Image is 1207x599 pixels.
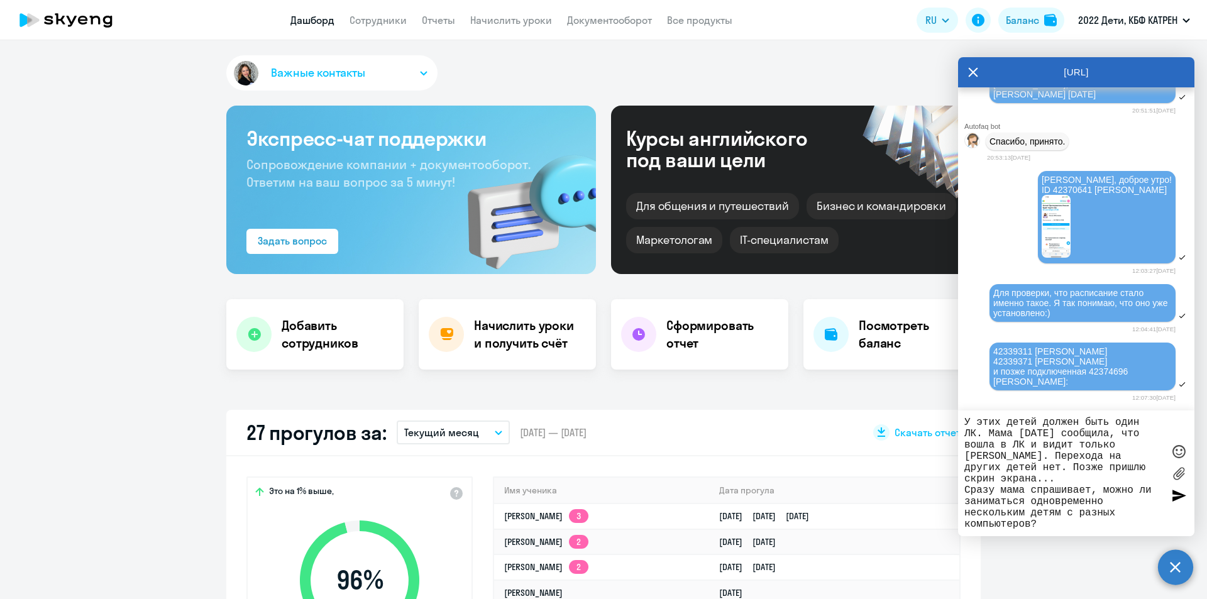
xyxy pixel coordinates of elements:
[730,227,838,253] div: IT-специалистам
[271,65,365,81] span: Важные контакты
[1042,195,1071,258] img: image.png
[246,420,387,445] h2: 27 прогулов за:
[290,14,334,26] a: Дашборд
[925,13,937,28] span: RU
[917,8,958,33] button: RU
[993,79,1123,99] span: [PERSON_NAME], ID 42370915 [PERSON_NAME] [DATE]
[567,14,652,26] a: Документооборот
[964,417,1163,530] textarea: У этих детей должен быть один ЛК. Мама [DATE] сообщила, что вошла в ЛК и видит только [PERSON_NAM...
[626,128,841,170] div: Курсы английского под ваши цели
[998,8,1064,33] button: Балансbalance
[1132,267,1176,274] time: 12:03:27[DATE]
[719,510,819,522] a: [DATE][DATE][DATE]
[246,157,531,190] span: Сопровождение компании + документооборот. Ответим на ваш вопрос за 5 минут!
[246,229,338,254] button: Задать вопрос
[626,193,799,219] div: Для общения и путешествий
[226,55,438,91] button: Важные контакты
[666,317,778,352] h4: Сформировать отчет
[569,560,588,574] app-skyeng-badge: 2
[504,536,588,547] a: [PERSON_NAME]2
[1132,326,1176,332] time: 12:04:41[DATE]
[667,14,732,26] a: Все продукты
[269,485,334,500] span: Это на 1% выше,
[1132,107,1176,114] time: 20:51:51[DATE]
[1042,175,1172,195] span: [PERSON_NAME], доброе утро! ID 42370641 [PERSON_NAME]
[449,133,596,274] img: bg-img
[719,561,786,573] a: [DATE][DATE]
[569,509,588,523] app-skyeng-badge: 3
[258,233,327,248] div: Задать вопрос
[504,510,588,522] a: [PERSON_NAME]3
[470,14,552,26] a: Начислить уроки
[1132,394,1176,401] time: 12:07:30[DATE]
[1006,13,1039,28] div: Баланс
[859,317,971,352] h4: Посмотреть баланс
[520,426,587,439] span: [DATE] — [DATE]
[807,193,956,219] div: Бизнес и командировки
[993,346,1130,387] span: 42339311 [PERSON_NAME] 42339371 [PERSON_NAME] и позже подключенная 42374696 [PERSON_NAME]:
[404,425,479,440] p: Текущий месяц
[719,587,752,598] a: [DATE]
[709,478,959,503] th: Дата прогула
[989,136,1065,146] p: Спасибо, принято.
[504,587,563,598] a: [PERSON_NAME]
[474,317,583,352] h4: Начислить уроки и получить счёт
[1044,14,1057,26] img: balance
[1072,5,1196,35] button: 2022 Дети, КБФ КАТРЕН
[1169,464,1188,483] label: Лимит 10 файлов
[895,426,961,439] span: Скачать отчет
[993,288,1170,318] span: Для проверки, что расписание стало именно такое. Я так понимаю, что оно уже установлено:)
[282,317,394,352] h4: Добавить сотрудников
[494,478,709,503] th: Имя ученика
[626,227,722,253] div: Маркетологам
[287,565,432,595] span: 96 %
[422,14,455,26] a: Отчеты
[964,123,1194,130] div: Autofaq bot
[987,154,1030,161] time: 20:53:13[DATE]
[965,133,981,151] img: bot avatar
[504,561,588,573] a: [PERSON_NAME]2
[231,58,261,88] img: avatar
[350,14,407,26] a: Сотрудники
[1078,13,1177,28] p: 2022 Дети, КБФ КАТРЕН
[569,535,588,549] app-skyeng-badge: 2
[246,126,576,151] h3: Экспресс-чат поддержки
[719,536,786,547] a: [DATE][DATE]
[397,420,510,444] button: Текущий месяц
